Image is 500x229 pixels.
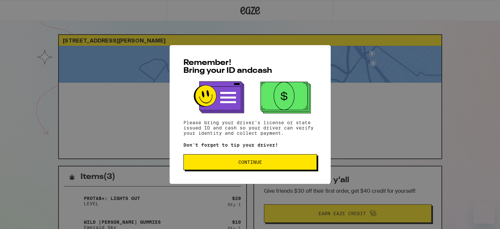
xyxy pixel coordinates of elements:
span: Remember! Bring your ID and cash [183,59,272,75]
p: Please bring your driver's license or state issued ID and cash so your driver can verify your ide... [183,120,317,136]
span: Continue [238,160,262,164]
p: Don't forget to tip your driver! [183,142,317,148]
iframe: Button to launch messaging window [474,203,495,224]
button: Continue [183,154,317,170]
